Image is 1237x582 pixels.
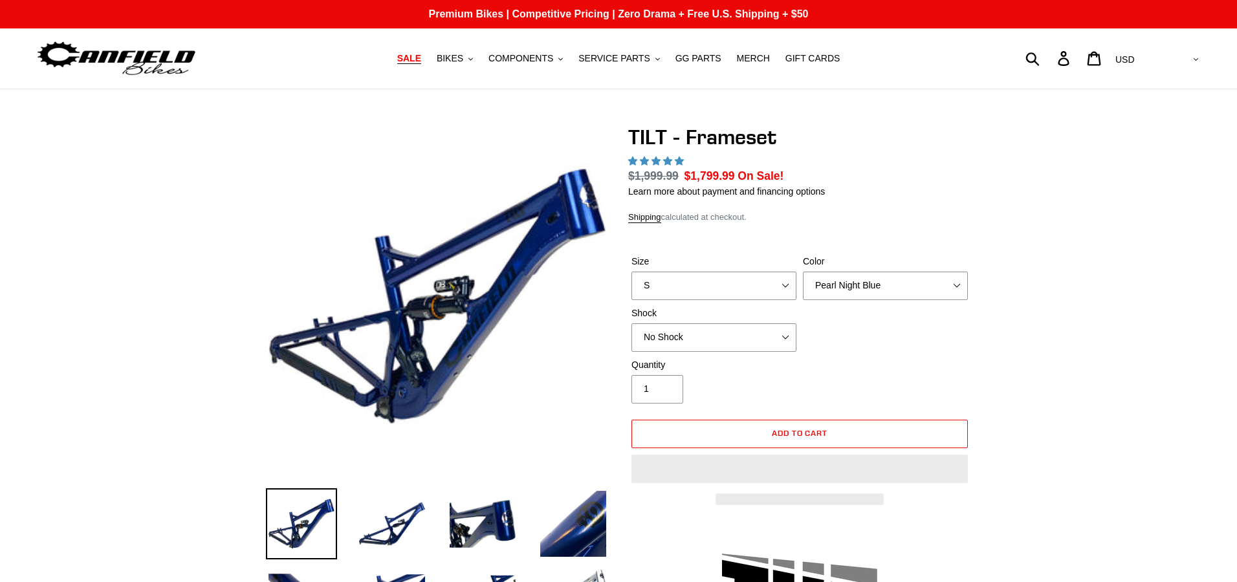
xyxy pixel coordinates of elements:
[482,50,569,67] button: COMPONENTS
[684,169,735,182] span: $1,799.99
[572,50,666,67] button: SERVICE PARTS
[628,186,825,197] a: Learn more about payment and financing options
[631,255,796,268] label: Size
[268,127,606,465] img: TILT - Frameset
[538,488,609,559] img: Load image into Gallery viewer, TILT - Frameset
[737,53,770,64] span: MERCH
[785,53,840,64] span: GIFT CARDS
[391,50,428,67] a: SALE
[631,420,968,448] button: Add to cart
[437,53,463,64] span: BIKES
[628,156,686,166] span: 5.00 stars
[669,50,728,67] a: GG PARTS
[488,53,553,64] span: COMPONENTS
[397,53,421,64] span: SALE
[803,255,968,268] label: Color
[772,428,828,438] span: Add to cart
[356,488,428,559] img: Load image into Gallery viewer, TILT - Frameset
[628,211,971,224] div: calculated at checkout.
[738,167,783,184] span: On Sale!
[779,50,847,67] a: GIFT CARDS
[675,53,721,64] span: GG PARTS
[266,488,337,559] img: Load image into Gallery viewer, TILT - Frameset
[628,212,661,223] a: Shipping
[631,307,796,320] label: Shock
[430,50,479,67] button: BIKES
[631,358,796,372] label: Quantity
[730,50,776,67] a: MERCH
[36,38,197,79] img: Canfield Bikes
[628,169,679,182] s: $1,999.99
[447,488,518,559] img: Load image into Gallery viewer, TILT - Frameset
[578,53,650,64] span: SERVICE PARTS
[1033,44,1066,72] input: Search
[628,125,971,149] h1: TILT - Frameset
